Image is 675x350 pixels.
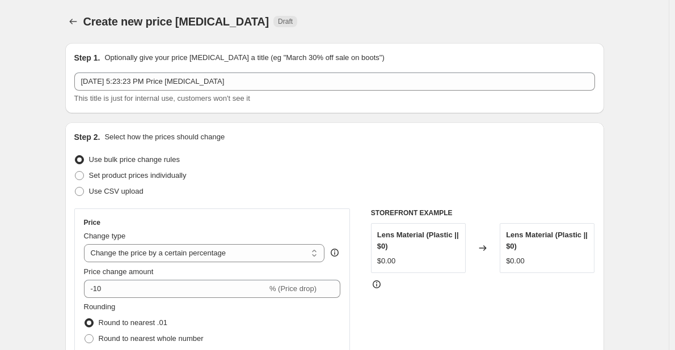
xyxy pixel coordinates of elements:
[84,302,116,311] span: Rounding
[371,208,595,217] h6: STOREFRONT EXAMPLE
[104,52,384,63] p: Optionally give your price [MEDICAL_DATA] a title (eg "March 30% off sale on boots")
[377,231,459,250] span: Lens Material (Plastic || $0)
[84,232,126,240] span: Change type
[104,131,225,143] p: Select how the prices should change
[89,171,187,180] span: Set product prices individually
[83,15,269,28] span: Create new price [MEDICAL_DATA]
[269,284,317,293] span: % (Price drop)
[74,52,100,63] h2: Step 1.
[84,267,154,276] span: Price change amount
[89,187,144,195] span: Use CSV upload
[74,131,100,143] h2: Step 2.
[65,14,81,29] button: Price change jobs
[89,155,180,164] span: Use bulk price change rules
[99,334,204,343] span: Round to nearest whole number
[506,231,588,250] span: Lens Material (Plastic || $0)
[329,247,340,258] div: help
[377,255,396,267] div: $0.00
[84,280,267,298] input: -15
[506,255,525,267] div: $0.00
[74,94,250,103] span: This title is just for internal use, customers won't see it
[278,17,293,26] span: Draft
[99,318,167,327] span: Round to nearest .01
[74,72,595,91] input: 30% off holiday sale
[84,218,100,227] h3: Price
